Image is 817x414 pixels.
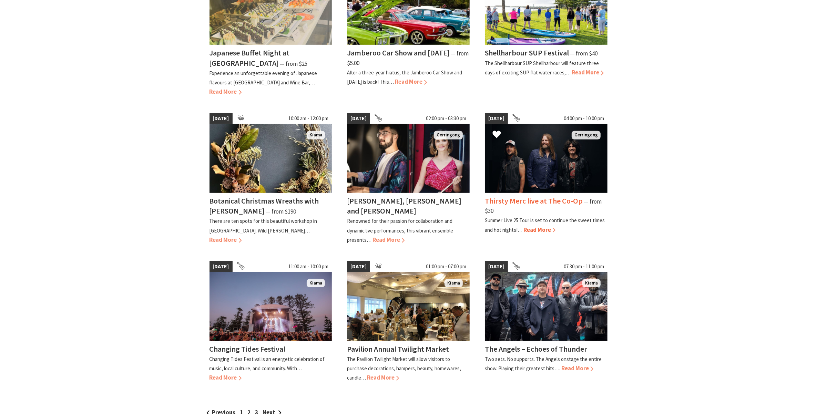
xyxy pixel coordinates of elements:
span: Kiama [445,279,463,288]
img: Changing Tides Main Stage [210,272,332,341]
img: The Angels [485,272,607,341]
span: [DATE] [485,261,508,272]
span: 04:00 pm - 10:00 pm [560,113,607,124]
span: 07:30 pm - 11:00 pm [560,261,607,272]
span: 01:00 pm - 07:00 pm [422,261,470,272]
span: Kiama [582,279,601,288]
a: [DATE] 11:00 am - 10:00 pm Changing Tides Main Stage Kiama Changing Tides Festival Changing Tides... [210,261,332,382]
span: Gerringong [572,131,601,139]
span: Gerringong [434,131,463,139]
p: Experience an unforgettable evening of Japanese flavours at [GEOGRAPHIC_DATA] and Wine Bar,… [210,70,317,86]
span: ⁠— from $40 [570,50,598,57]
img: Botanical Wreath [210,124,332,193]
span: [DATE] [485,113,508,124]
span: 02:00 pm - 03:30 pm [422,113,470,124]
img: Xmas Market [347,272,470,341]
p: The Pavilion Twilight Market will allow visitors to purchase decorations, hampers, beauty, homewa... [347,356,461,381]
span: ⁠— from $5.00 [347,50,469,66]
h4: Japanese Buffet Night at [GEOGRAPHIC_DATA] [210,48,290,68]
h4: The Angels – Echoes of Thunder [485,344,587,354]
span: Read More [395,78,427,85]
span: [DATE] [210,113,233,124]
a: [DATE] 10:00 am - 12:00 pm Botanical Wreath Kiama Botanical Christmas Wreaths with [PERSON_NAME] ... [210,113,332,245]
h4: Pavilion Annual Twilight Market [347,344,449,354]
p: Summer Live 25 Tour is set to continue the sweet times and hot nights!… [485,217,605,233]
p: The Shellharbour SUP Shellharbour will feature three days of exciting SUP flat water races,… [485,60,599,76]
span: Read More [210,374,242,381]
img: Band photo [485,124,607,193]
span: Read More [523,226,555,234]
span: 11:00 am - 10:00 pm [285,261,332,272]
img: Man playing piano and woman holding flute [347,124,470,193]
h4: Shellharbour SUP Festival [485,48,569,58]
a: [DATE] 01:00 pm - 07:00 pm Xmas Market Kiama Pavilion Annual Twilight Market The Pavilion Twiligh... [347,261,470,382]
span: Read More [372,236,405,244]
span: 10:00 am - 12:00 pm [285,113,332,124]
p: Changing Tides Festival is an energetic celebration of music, local culture, and community. With… [210,356,325,372]
h4: Jamberoo Car Show and [DATE] [347,48,450,58]
p: There are ten spots for this beautiful workshop in [GEOGRAPHIC_DATA]. Wild [PERSON_NAME]… [210,218,317,234]
a: [DATE] 02:00 pm - 03:30 pm Man playing piano and woman holding flute Gerringong [PERSON_NAME], [P... [347,113,470,245]
span: ⁠— from $25 [280,60,308,68]
p: Renowned for their passion for collaboration and dynamic live performances, this vibrant ensemble... [347,218,453,243]
a: [DATE] 04:00 pm - 10:00 pm Band photo Gerringong Thirsty Merc live at The Co-Op ⁠— from $30 Summe... [485,113,607,245]
h4: [PERSON_NAME], [PERSON_NAME] and [PERSON_NAME] [347,196,461,216]
h4: Thirsty Merc live at The Co-Op [485,196,583,206]
span: Kiama [307,131,325,139]
span: [DATE] [347,113,370,124]
span: Read More [210,236,242,244]
span: Read More [210,88,242,95]
p: Two sets. No supports. The Angels onstage the entire show. Playing their greatest hits…. [485,356,602,372]
span: [DATE] [347,261,370,272]
span: Read More [561,364,593,372]
p: After a three-year hiatus, the Jamberoo Car Show and [DATE] is back! This… [347,69,462,85]
button: Click to Favourite Thirsty Merc live at The Co-Op [486,123,508,147]
span: Kiama [307,279,325,288]
h4: Changing Tides Festival [210,344,286,354]
span: [DATE] [210,261,233,272]
h4: Botanical Christmas Wreaths with [PERSON_NAME] [210,196,319,216]
span: ⁠— from $190 [266,208,296,215]
span: Read More [367,374,399,381]
span: Read More [572,69,604,76]
a: [DATE] 07:30 pm - 11:00 pm The Angels Kiama The Angels – Echoes of Thunder Two sets. No supports.... [485,261,607,382]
